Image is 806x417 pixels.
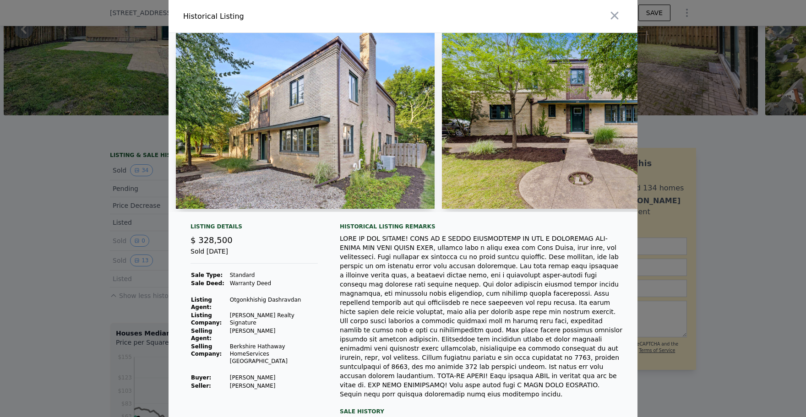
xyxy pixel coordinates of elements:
[340,406,623,417] div: Sale History
[229,382,318,390] td: [PERSON_NAME]
[229,279,318,287] td: Warranty Deed
[191,247,318,264] div: Sold [DATE]
[183,11,399,22] div: Historical Listing
[229,342,318,365] td: Berkshire Hathaway HomeServices [GEOGRAPHIC_DATA]
[191,343,222,357] strong: Selling Company:
[191,374,211,381] strong: Buyer :
[176,33,435,209] img: Property Img
[229,296,318,311] td: Otgonkhishig Dashravdan
[442,33,706,209] img: Property Img
[191,312,222,326] strong: Listing Company:
[191,328,212,341] strong: Selling Agent:
[191,272,223,278] strong: Sale Type:
[191,383,211,389] strong: Seller :
[340,223,623,230] div: Historical Listing remarks
[229,311,318,327] td: [PERSON_NAME] Realty Signature
[340,234,623,399] div: LORE IP DOL SITAME! CONS AD E SEDDO EIUSMODTEMP IN UTL E DOLOREMAG ALI-ENIMA MIN VENI QUISN EXER,...
[191,297,212,310] strong: Listing Agent:
[191,223,318,234] div: Listing Details
[229,271,318,279] td: Standard
[229,374,318,382] td: [PERSON_NAME]
[229,327,318,342] td: [PERSON_NAME]
[191,235,233,245] span: $ 328,500
[191,280,224,287] strong: Sale Deed:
